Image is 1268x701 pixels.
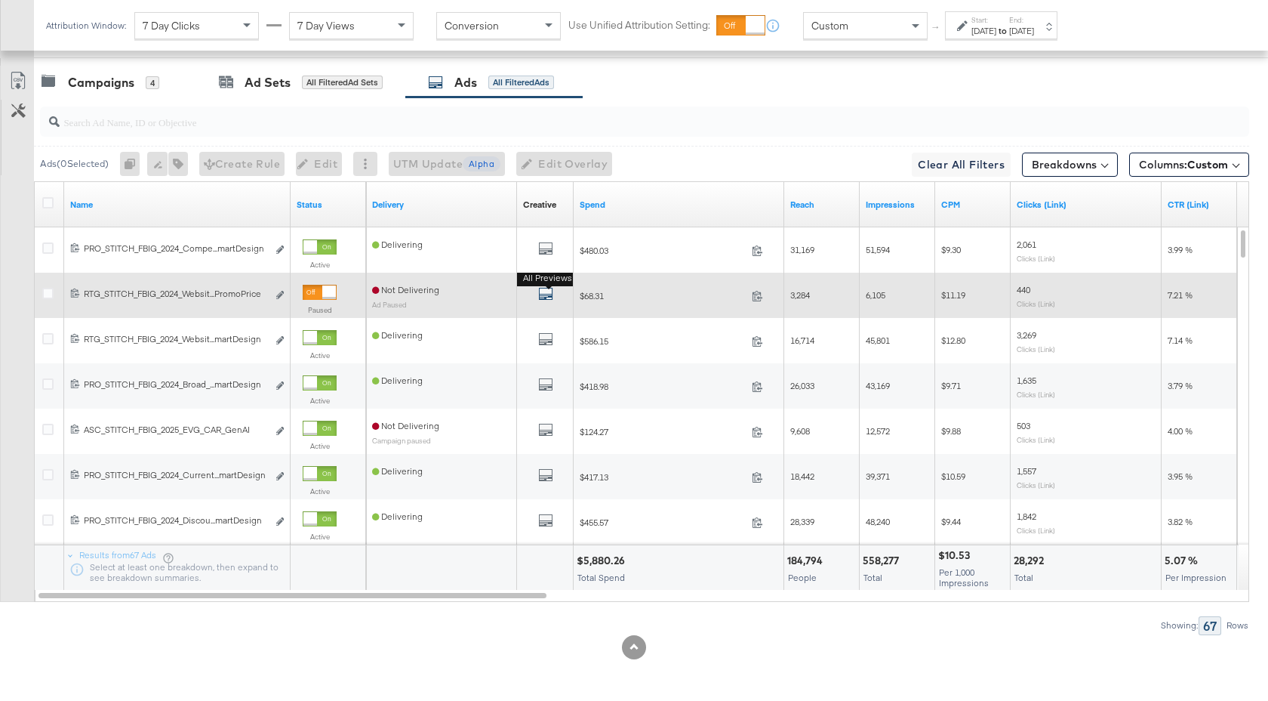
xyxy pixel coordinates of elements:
[941,244,961,255] span: $9.30
[866,516,890,527] span: 48,240
[790,471,814,482] span: 18,442
[372,284,439,295] span: Not Delivering
[303,305,337,315] label: Paused
[866,425,890,437] span: 12,572
[1187,158,1228,171] span: Custom
[40,157,109,171] div: Ads ( 0 Selected)
[996,25,1009,36] strong: to
[941,380,961,391] span: $9.71
[811,19,848,32] span: Custom
[929,26,943,31] span: ↑
[1129,153,1249,177] button: Columns:Custom
[1022,153,1118,177] button: Breakdowns
[84,288,267,300] div: RTG_STITCH_FBIG_2024_Websit...PromoPrice
[1017,199,1156,211] a: The number of clicks on links appearing on your ad or Page that direct people to your sites off F...
[577,554,629,568] div: $5,880.26
[580,426,746,437] span: $124.27
[245,74,291,91] div: Ad Sets
[790,244,814,255] span: 31,169
[580,290,746,301] span: $68.31
[372,511,423,522] span: Delivering
[580,471,746,483] span: $417.13
[303,441,337,451] label: Active
[1017,480,1055,489] sub: Clicks (Link)
[790,425,810,437] span: 9,608
[941,425,961,437] span: $9.88
[971,15,996,25] label: Start:
[372,420,439,431] span: Not Delivering
[1165,554,1202,568] div: 5.07 %
[454,74,477,91] div: Ads
[70,199,285,211] a: Ad Name.
[1165,572,1226,583] span: Per Impression
[1168,199,1231,211] a: The number of clicks received on a link in your ad divided by the number of impressions.
[866,380,890,391] span: 43,169
[84,242,267,255] div: PRO_STITCH_FBIG_2024_Compe...martDesign
[1168,425,1193,437] span: 4.00 %
[941,199,1005,211] a: The average cost you've paid to have 1,000 impressions of your ad.
[1139,157,1228,172] span: Columns:
[488,76,554,89] div: All Filtered Ads
[1017,299,1055,308] sub: Clicks (Link)
[303,350,337,360] label: Active
[1017,511,1036,522] span: 1,842
[372,329,423,341] span: Delivering
[372,239,423,250] span: Delivering
[580,199,778,211] a: The total amount spent to date.
[1017,239,1036,250] span: 2,061
[303,260,337,270] label: Active
[84,424,267,436] div: ASC_STITCH_FBIG_2025_EVG_CAR_GenAI
[68,74,134,91] div: Campaigns
[912,153,1011,177] button: Clear All Filters
[84,514,267,527] div: PRO_STITCH_FBIG_2024_Discou...martDesign
[1226,620,1249,631] div: Rows
[372,199,511,211] a: Reflects the ability of your Ad to achieve delivery.
[788,572,817,583] span: People
[1009,15,1034,25] label: End:
[941,516,961,527] span: $9.44
[863,554,903,568] div: 558,277
[939,567,989,588] span: Per 1,000 Impressions
[372,436,431,445] sub: Campaign paused
[302,76,383,89] div: All Filtered Ad Sets
[918,156,1005,174] span: Clear All Filters
[1017,526,1055,535] sub: Clicks (Link)
[568,18,710,32] label: Use Unified Attribution Setting:
[790,335,814,346] span: 16,714
[1014,572,1033,583] span: Total
[941,335,965,346] span: $12.80
[790,380,814,391] span: 26,033
[120,152,147,176] div: 0
[1017,420,1030,431] span: 503
[1017,284,1030,295] span: 440
[372,300,407,309] sub: Ad Paused
[580,517,746,528] span: $455.57
[45,20,127,31] div: Attribution Window:
[303,396,337,406] label: Active
[866,289,885,301] span: 6,105
[1017,435,1055,444] sub: Clicks (Link)
[1168,516,1193,527] span: 3.82 %
[790,516,814,527] span: 28,339
[303,532,337,542] label: Active
[580,381,746,392] span: $418.98
[372,465,423,477] span: Delivering
[938,548,974,563] div: $10.53
[60,101,1140,131] input: Search Ad Name, ID or Objective
[787,554,827,568] div: 184,794
[866,244,890,255] span: 51,594
[1160,620,1199,631] div: Showing:
[1014,554,1048,568] div: 28,292
[1017,465,1036,477] span: 1,557
[1009,25,1034,37] div: [DATE]
[1168,244,1193,255] span: 3.99 %
[1168,289,1193,301] span: 7.21 %
[523,199,556,211] div: Creative
[941,289,965,301] span: $11.19
[866,199,929,211] a: The number of times your ad was served. On mobile apps an ad is counted as served the first time ...
[866,471,890,482] span: 39,371
[1199,616,1221,635] div: 67
[523,199,556,211] a: Shows the creative associated with your ad.
[297,199,360,211] a: Shows the current state of your Ad.
[866,335,890,346] span: 45,801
